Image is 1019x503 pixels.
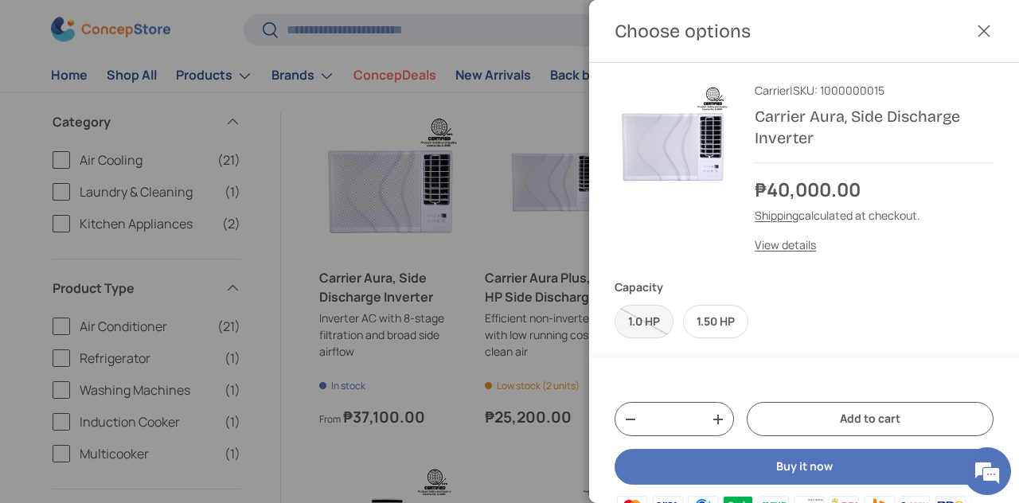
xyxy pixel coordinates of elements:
[755,107,960,148] a: Carrier Aura, Side Discharge Inverter
[8,334,303,390] textarea: Type your message and hit 'Enter'
[615,82,729,197] img: Carrier Aura, Side Discharge Inverter
[820,83,884,98] span: 1000000015
[755,177,865,202] strong: ₱40,000.00
[261,8,299,46] div: Minimize live chat window
[755,208,798,223] a: Shipping
[790,83,884,98] span: |
[755,83,790,98] a: Carrier
[793,83,818,98] span: SKU:
[615,449,994,485] button: Buy it now
[615,279,663,295] legend: Capacity
[755,207,994,224] div: calculated at checkout.
[92,150,220,311] span: We're online!
[755,237,816,252] a: View details
[615,305,673,339] label: Sold out
[615,19,974,43] h2: Choose options
[83,89,267,110] div: Chat with us now
[747,402,994,436] button: Add to cart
